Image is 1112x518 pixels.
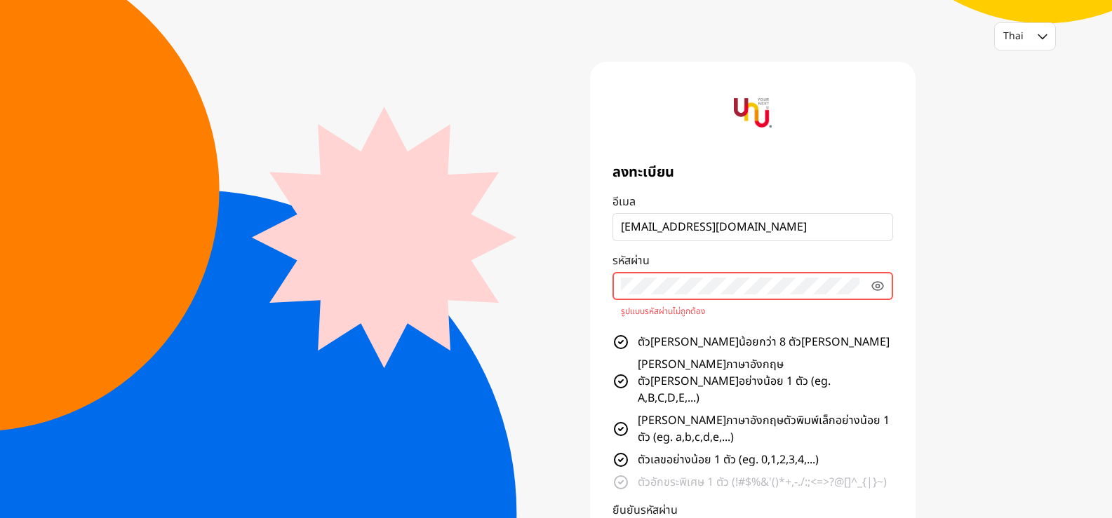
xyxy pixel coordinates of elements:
[638,451,819,468] span: ตัวเลขอย่างน้อย 1 ตัว (eg. 0,1,2,3,4,...)
[621,219,885,236] input: อีเมล
[1003,29,1029,43] div: Thai
[638,474,887,491] span: ตัวอักขระพิเศษ 1 ตัว (!#$%&'()*+,-./:;<=>?@[]^_{|}~)
[612,252,650,269] p: รหัสผ่าน
[638,356,893,407] span: [PERSON_NAME]ภาษาอังกฤษตัว[PERSON_NAME]อย่างน้อย 1 ตัว (eg. A,B,C,D,E,...)
[621,278,859,294] input: รหัสผ่านรูปแบบรหัสผ่านไม่ถูกต้อง
[612,163,893,182] span: ลงทะเบียน
[638,412,893,446] span: [PERSON_NAME]ภาษาอังกฤษตัวพิมพ์เล็กอย่างน้อย 1 ตัว (eg. a,b,c,d,e,...)
[734,94,772,132] img: yournextu-logo-vertical-compact-v2.png
[612,193,636,210] p: อีเมล
[621,306,885,317] p: รูปแบบรหัสผ่านไม่ถูกต้อง
[638,334,890,350] span: ตัว[PERSON_NAME]น้อยกว่า 8 ตัว[PERSON_NAME]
